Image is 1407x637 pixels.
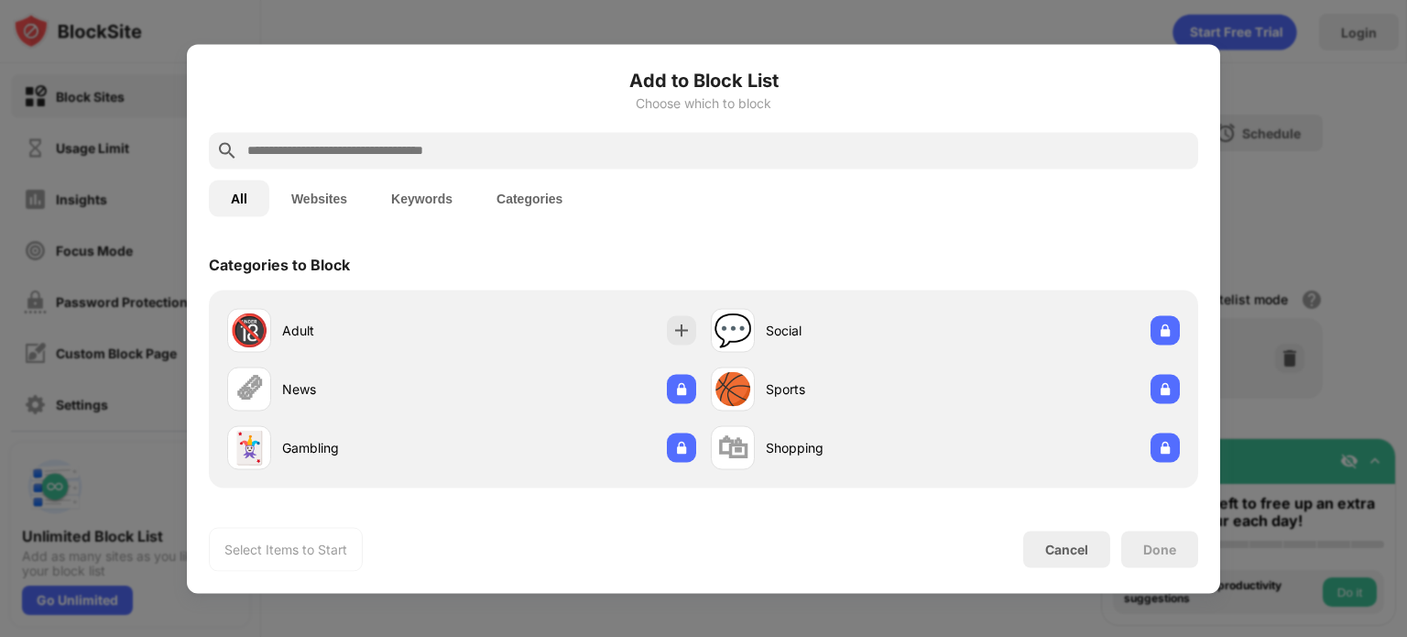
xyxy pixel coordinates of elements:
[714,312,752,349] div: 💬
[766,438,945,457] div: Shopping
[230,429,268,467] div: 🃏
[282,379,462,399] div: News
[230,312,268,349] div: 🔞
[216,139,238,161] img: search.svg
[1143,542,1176,556] div: Done
[209,95,1198,110] div: Choose which to block
[474,180,584,216] button: Categories
[209,255,350,273] div: Categories to Block
[234,370,265,408] div: 🗞
[717,429,748,467] div: 🛍
[714,370,752,408] div: 🏀
[282,321,462,340] div: Adult
[766,321,945,340] div: Social
[369,180,474,216] button: Keywords
[282,438,462,457] div: Gambling
[209,66,1198,93] h6: Add to Block List
[269,180,369,216] button: Websites
[209,180,269,216] button: All
[766,379,945,399] div: Sports
[224,540,347,558] div: Select Items to Start
[1045,542,1088,557] div: Cancel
